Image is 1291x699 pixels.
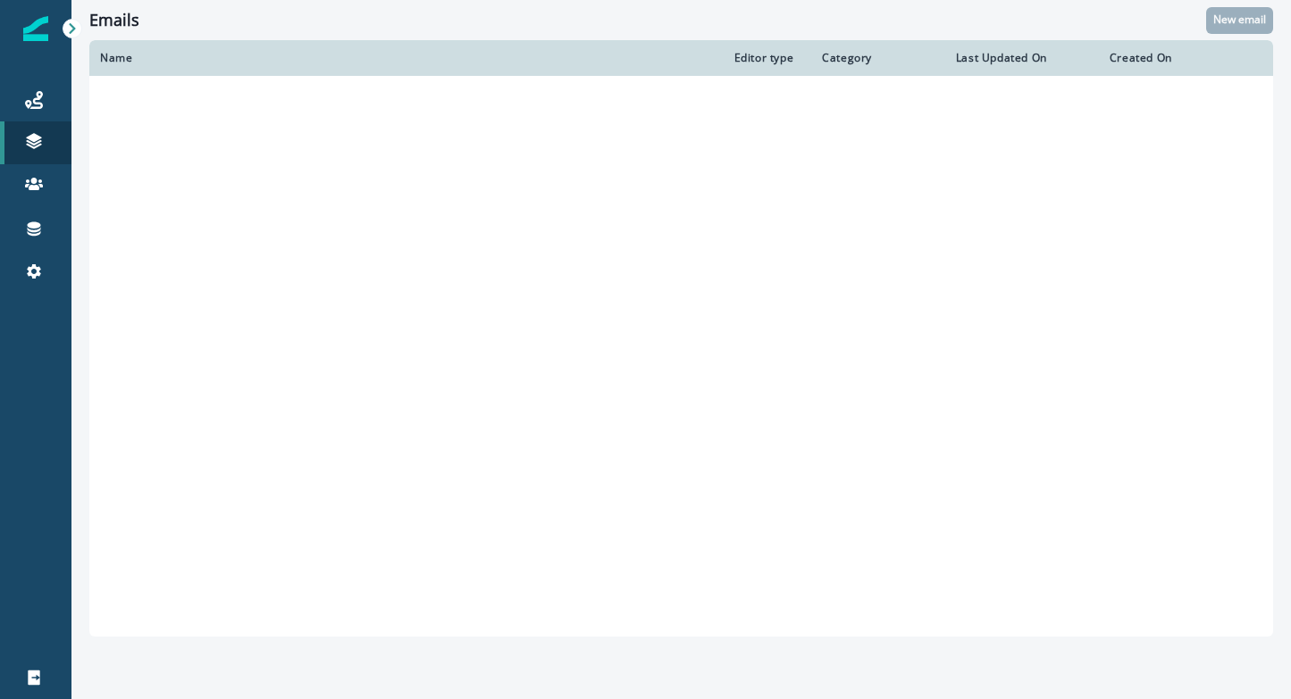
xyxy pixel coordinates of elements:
p: New email [1213,13,1266,26]
div: Last Updated On [956,51,1088,65]
div: Name [100,51,713,65]
div: Category [822,51,935,65]
button: New email [1206,7,1273,34]
div: Editor type [734,51,801,65]
img: Inflection [23,16,48,41]
div: Created On [1110,51,1241,65]
h1: Emails [89,11,139,30]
